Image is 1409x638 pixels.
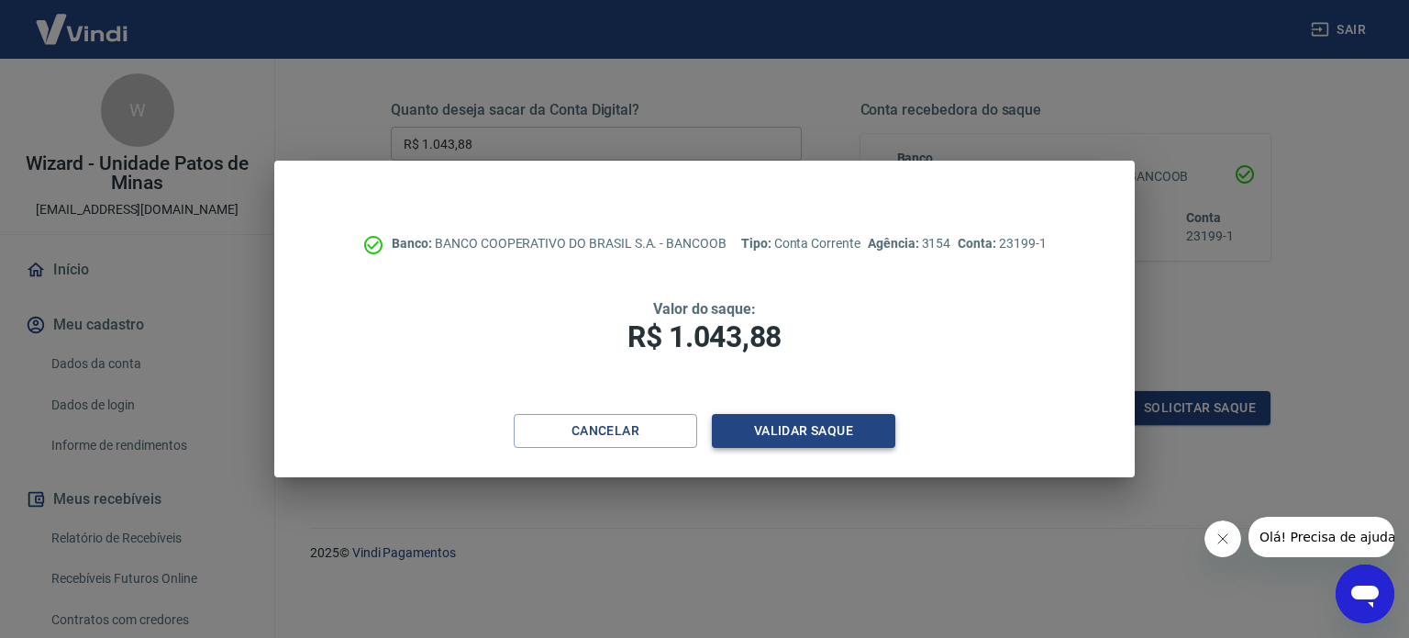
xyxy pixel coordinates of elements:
[1336,565,1394,623] iframe: Botão para abrir a janela de mensagens
[392,236,435,251] span: Banco:
[868,234,950,253] p: 3154
[653,300,756,318] span: Valor do saque:
[741,234,860,253] p: Conta Corrente
[868,236,922,251] span: Agência:
[741,236,774,251] span: Tipo:
[627,319,782,354] span: R$ 1.043,88
[1248,517,1394,557] iframe: Mensagem da empresa
[514,414,697,448] button: Cancelar
[11,13,154,28] span: Olá! Precisa de ajuda?
[958,234,1046,253] p: 23199-1
[392,234,727,253] p: BANCO COOPERATIVO DO BRASIL S.A. - BANCOOB
[958,236,999,251] span: Conta:
[712,414,895,448] button: Validar saque
[1204,520,1241,557] iframe: Fechar mensagem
